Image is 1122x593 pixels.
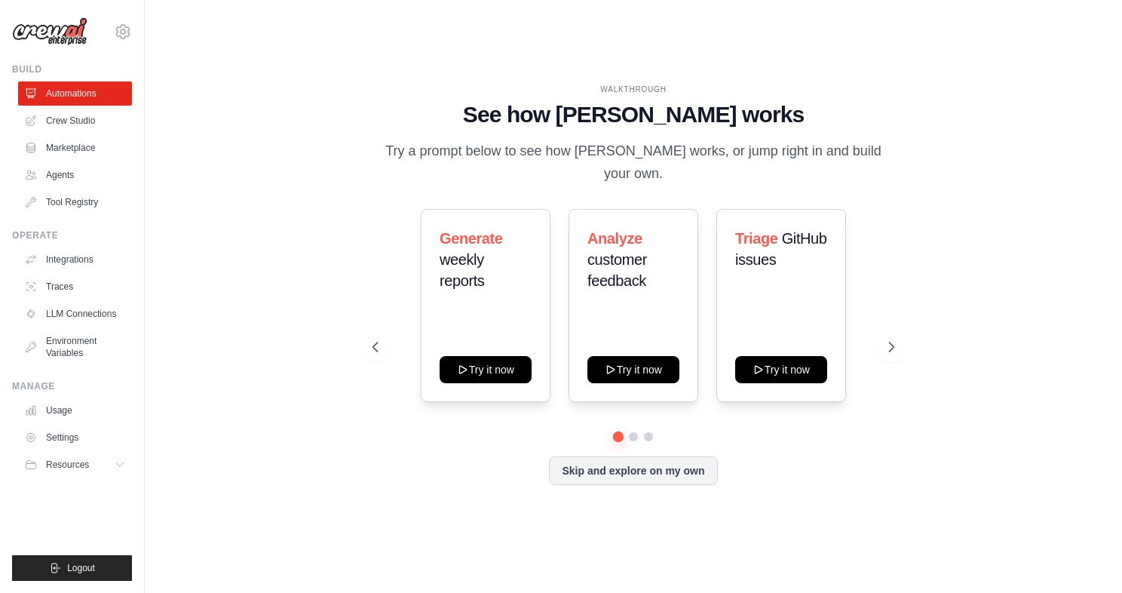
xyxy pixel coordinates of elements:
a: Settings [18,426,132,450]
button: Logout [12,555,132,581]
span: weekly reports [440,251,484,289]
a: Environment Variables [18,329,132,365]
a: Traces [18,275,132,299]
div: Manage [12,380,132,392]
span: Triage [735,230,778,247]
p: Try a prompt below to see how [PERSON_NAME] works, or jump right in and build your own. [380,140,887,185]
span: Generate [440,230,503,247]
button: Try it now [587,356,679,383]
div: Build [12,63,132,75]
button: Resources [18,453,132,477]
a: Usage [18,398,132,422]
img: Logo [12,17,87,46]
button: Try it now [735,356,827,383]
span: Resources [46,459,89,471]
button: Try it now [440,356,532,383]
a: LLM Connections [18,302,132,326]
a: Crew Studio [18,109,132,133]
a: Tool Registry [18,190,132,214]
a: Automations [18,81,132,106]
div: Operate [12,229,132,241]
button: Skip and explore on my own [549,456,717,485]
a: Integrations [18,247,132,272]
h1: See how [PERSON_NAME] works [372,101,894,128]
span: customer feedback [587,251,647,289]
div: WALKTHROUGH [372,84,894,95]
span: Logout [67,562,95,574]
a: Agents [18,163,132,187]
span: Analyze [587,230,642,247]
a: Marketplace [18,136,132,160]
span: GitHub issues [735,230,827,268]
